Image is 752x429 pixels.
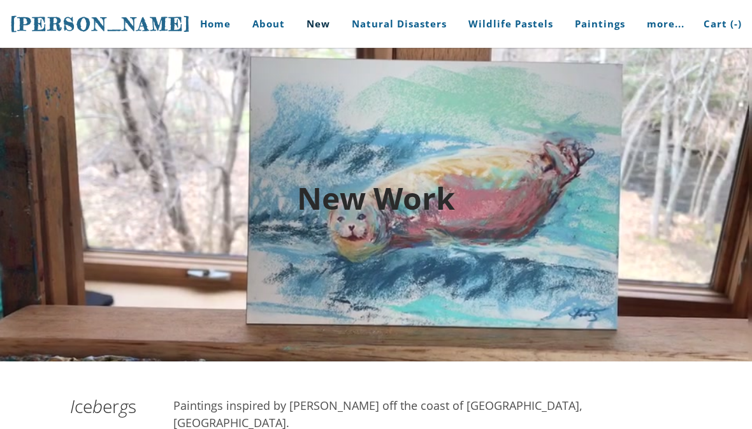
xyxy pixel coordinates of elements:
[119,394,128,418] em: g
[10,13,191,35] span: [PERSON_NAME]
[734,17,738,30] span: -
[297,177,455,219] font: New Work
[70,394,75,418] em: I
[70,397,154,415] h2: ce er s
[10,12,191,36] a: [PERSON_NAME]
[92,394,103,418] em: b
